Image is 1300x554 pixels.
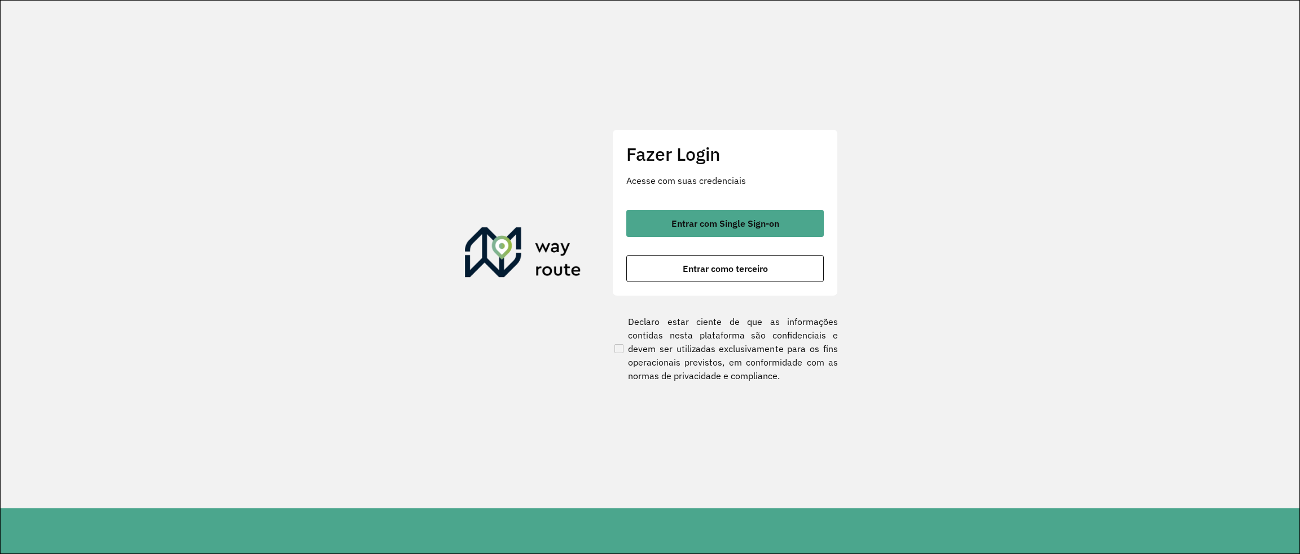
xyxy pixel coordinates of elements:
img: Roteirizador AmbevTech [465,227,581,282]
label: Declaro estar ciente de que as informações contidas nesta plataforma são confidenciais e devem se... [612,315,838,382]
button: button [626,255,824,282]
span: Entrar com Single Sign-on [671,219,779,228]
p: Acesse com suas credenciais [626,174,824,187]
button: button [626,210,824,237]
span: Entrar como terceiro [683,264,768,273]
h2: Fazer Login [626,143,824,165]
